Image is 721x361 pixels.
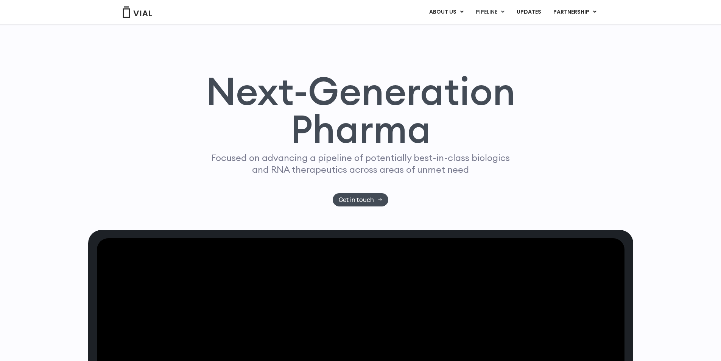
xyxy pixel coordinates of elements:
[197,72,525,148] h1: Next-Generation Pharma
[339,197,374,203] span: Get in touch
[470,6,510,19] a: PIPELINEMenu Toggle
[511,6,547,19] a: UPDATES
[208,152,513,175] p: Focused on advancing a pipeline of potentially best-in-class biologics and RNA therapeutics acros...
[122,6,153,18] img: Vial Logo
[423,6,469,19] a: ABOUT USMenu Toggle
[333,193,388,206] a: Get in touch
[547,6,603,19] a: PARTNERSHIPMenu Toggle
